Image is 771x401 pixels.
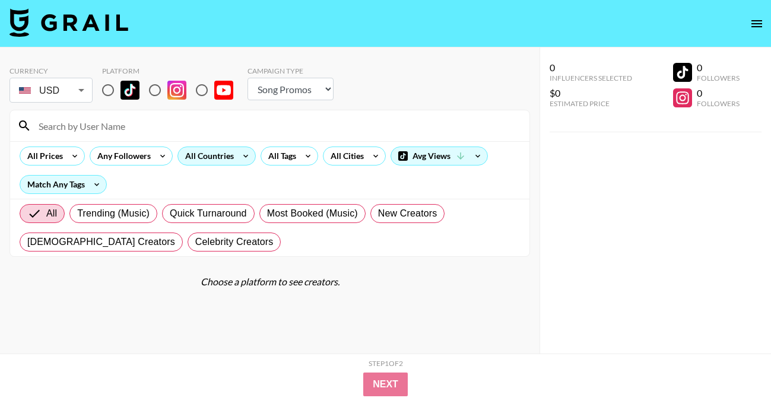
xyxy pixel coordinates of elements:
[248,66,334,75] div: Campaign Type
[9,8,128,37] img: Grail Talent
[170,206,247,221] span: Quick Turnaround
[391,147,487,165] div: Avg Views
[745,12,769,36] button: open drawer
[20,176,106,193] div: Match Any Tags
[46,206,57,221] span: All
[378,206,437,221] span: New Creators
[363,373,408,396] button: Next
[120,81,139,100] img: TikTok
[31,116,522,135] input: Search by User Name
[102,66,243,75] div: Platform
[214,81,233,100] img: YouTube
[697,87,740,99] div: 0
[261,147,299,165] div: All Tags
[9,66,93,75] div: Currency
[90,147,153,165] div: Any Followers
[27,235,175,249] span: [DEMOGRAPHIC_DATA] Creators
[12,80,90,101] div: USD
[323,147,366,165] div: All Cities
[550,87,632,99] div: $0
[9,276,530,288] div: Choose a platform to see creators.
[77,206,150,221] span: Trending (Music)
[20,147,65,165] div: All Prices
[697,62,740,74] div: 0
[697,99,740,108] div: Followers
[167,81,186,100] img: Instagram
[369,359,403,368] div: Step 1 of 2
[697,74,740,82] div: Followers
[712,342,757,387] iframe: Drift Widget Chat Controller
[550,74,632,82] div: Influencers Selected
[178,147,236,165] div: All Countries
[267,206,358,221] span: Most Booked (Music)
[195,235,274,249] span: Celebrity Creators
[550,99,632,108] div: Estimated Price
[550,62,632,74] div: 0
